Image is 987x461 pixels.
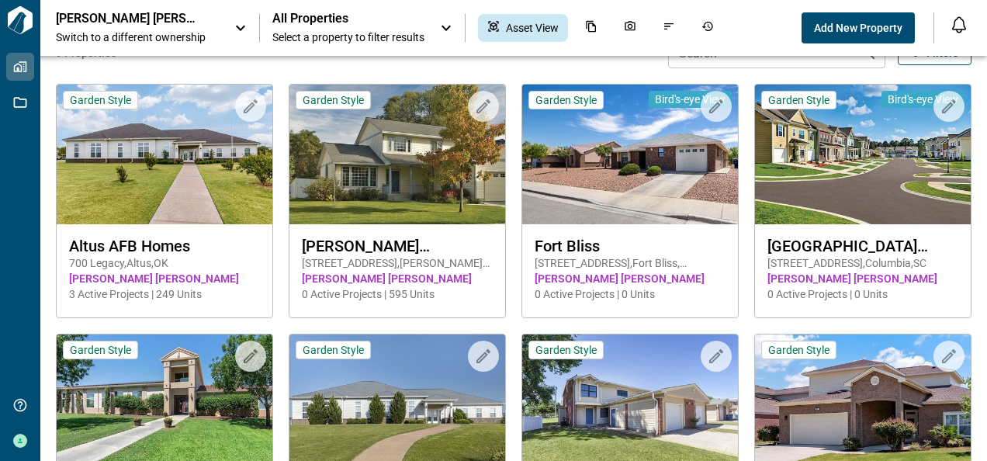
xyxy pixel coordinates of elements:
img: property-asset [289,85,505,224]
span: Altus AFB Homes [69,237,260,255]
img: property-asset [522,85,738,224]
p: [PERSON_NAME] [PERSON_NAME] [56,11,196,26]
span: Garden Style [768,343,829,357]
span: Switch to a different ownership [56,29,219,45]
div: Issues & Info [653,14,684,42]
span: Garden Style [303,343,364,357]
span: Asset View [506,20,559,36]
span: Add New Property [814,20,902,36]
span: 0 Active Projects | 0 Units [535,286,726,302]
span: [STREET_ADDRESS] , Fort Bliss , [GEOGRAPHIC_DATA] [535,255,726,271]
button: Open notification feed [947,12,971,37]
img: property-asset [57,85,272,224]
span: [STREET_ADDRESS] , [PERSON_NAME][GEOGRAPHIC_DATA] , WA [302,255,493,271]
span: Garden Style [70,343,131,357]
span: 0 Active Projects | 595 Units [302,286,493,302]
span: [STREET_ADDRESS] , Columbia , SC [767,255,958,271]
span: Select a property to filter results [272,29,424,45]
span: Fort Bliss [535,237,726,255]
span: [PERSON_NAME] [PERSON_NAME] [535,271,726,286]
span: 3 Active Projects | 249 Units [69,286,260,302]
span: 0 Active Projects | 0 Units [767,286,958,302]
span: Garden Style [70,93,131,107]
span: Garden Style [768,93,829,107]
div: Documents [576,14,607,42]
div: Job History [692,14,723,42]
span: [PERSON_NAME] [PERSON_NAME] [69,271,260,286]
span: Garden Style [535,343,597,357]
button: Add New Property [802,12,915,43]
span: Garden Style [303,93,364,107]
span: [PERSON_NAME] [PERSON_NAME] [302,271,493,286]
span: Bird's-eye View [655,92,726,106]
span: Garden Style [535,93,597,107]
span: [GEOGRAPHIC_DATA][PERSON_NAME] [767,237,958,255]
div: Asset View [478,14,568,42]
span: [PERSON_NAME] [PERSON_NAME] [767,271,958,286]
div: Photos [615,14,646,42]
span: 700 Legacy , Altus , OK [69,255,260,271]
span: Bird's-eye View [888,92,958,106]
span: All Properties [272,11,424,26]
span: [PERSON_NAME][GEOGRAPHIC_DATA] [302,237,493,255]
img: property-asset [755,85,971,224]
